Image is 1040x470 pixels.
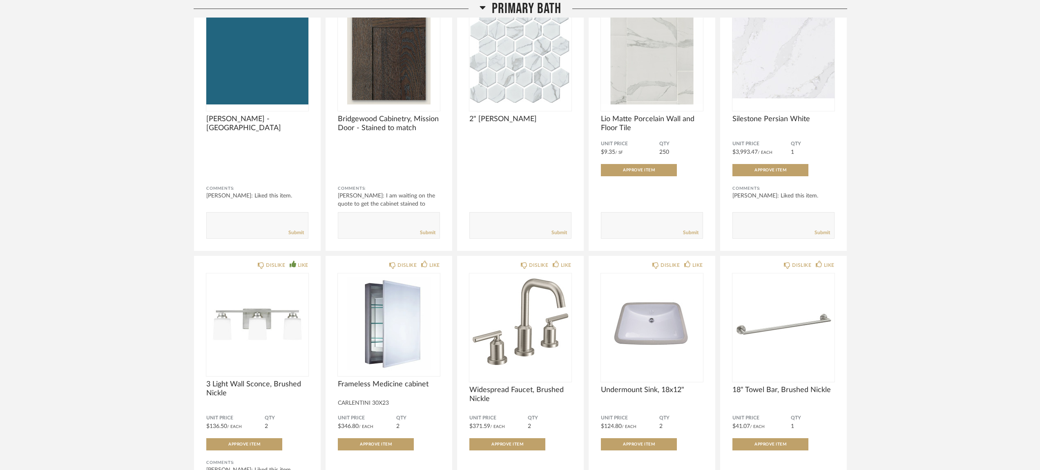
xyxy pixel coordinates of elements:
span: 2 [659,423,663,429]
span: / Each [622,425,636,429]
span: 18" Towel Bar, Brushed Nickle [732,386,835,395]
span: / Each [758,151,772,155]
span: $346.80 [338,423,359,429]
span: / Each [490,425,505,429]
div: DISLIKE [266,261,285,269]
span: QTY [659,141,703,147]
span: $124.80 [601,423,622,429]
span: 2 [528,423,531,429]
span: $3,993.47 [732,149,758,155]
img: undefined [469,2,571,104]
span: 3 Light Wall Sconce, Brushed Nickle [206,380,308,398]
span: Frameless Medicine cabinet [338,380,440,389]
span: / Each [750,425,765,429]
span: Undermount Sink, 18x12" [601,386,703,395]
span: QTY [791,141,835,147]
div: Comments: [206,459,308,467]
img: undefined [601,2,703,104]
span: $41.07 [732,423,750,429]
a: Submit [683,229,699,236]
span: Approve Item [623,168,655,172]
img: undefined [338,273,440,375]
img: undefined [338,2,440,104]
span: Unit Price [338,415,396,421]
span: 1 [791,423,794,429]
span: Approve Item [754,168,786,172]
span: Approve Item [491,442,523,446]
img: undefined [206,273,308,375]
div: CARLENTINI 30X23 [338,400,440,407]
button: Approve Item [732,438,808,450]
button: Approve Item [601,438,677,450]
div: LIKE [824,261,835,269]
span: 1 [791,149,794,155]
div: LIKE [692,261,703,269]
div: 0 [601,273,703,375]
span: Approve Item [754,442,786,446]
a: Submit [815,229,830,236]
div: 0 [469,2,571,104]
div: 0 [338,2,440,104]
div: 0 [469,273,571,375]
button: Approve Item [732,164,808,176]
span: QTY [528,415,571,421]
span: QTY [396,415,440,421]
div: 0 [206,2,308,104]
div: 0 [732,2,835,104]
div: [PERSON_NAME]: Liked this item. [732,192,835,200]
span: 2 [265,423,268,429]
span: Unit Price [601,415,659,421]
img: undefined [732,273,835,375]
img: undefined [469,273,571,375]
span: / SF [615,151,623,155]
a: Submit [288,229,304,236]
span: Unit Price [206,415,265,421]
span: $136.50 [206,423,227,429]
div: DISLIKE [792,261,811,269]
button: Approve Item [338,438,414,450]
img: undefined [206,2,308,104]
span: 2" [PERSON_NAME] [469,115,571,124]
span: Lio Matte Porcelain Wall and Floor Tile [601,115,703,133]
span: Bridgewood Cabinetry, Mission Door - Stained to match [338,115,440,133]
div: DISLIKE [661,261,680,269]
div: Comments: [206,184,308,193]
div: LIKE [298,261,308,269]
div: DISLIKE [529,261,548,269]
span: QTY [659,415,703,421]
span: QTY [265,415,308,421]
span: / Each [359,425,373,429]
span: / Each [227,425,242,429]
div: 0 [601,2,703,104]
button: Approve Item [469,438,545,450]
span: Approve Item [228,442,260,446]
span: Unit Price [469,415,528,421]
span: 2 [396,423,399,429]
span: QTY [791,415,835,421]
span: Approve Item [360,442,392,446]
span: [PERSON_NAME] - [GEOGRAPHIC_DATA] [206,115,308,133]
span: Unit Price [601,141,659,147]
div: 0 [732,273,835,375]
div: Comments: [732,184,835,193]
span: $9.35 [601,149,615,155]
span: Silestone Persian White [732,115,835,124]
button: Approve Item [601,164,677,176]
span: Unit Price [732,415,791,421]
div: LIKE [429,261,440,269]
div: DISLIKE [397,261,417,269]
img: undefined [732,2,835,104]
a: Submit [420,229,435,236]
a: Submit [551,229,567,236]
span: 250 [659,149,669,155]
div: Comments: [338,184,440,193]
div: [PERSON_NAME]: Liked this item. [206,192,308,200]
img: undefined [601,273,703,375]
div: [PERSON_NAME]: I am waiting on the quote to get the cabinet stained to mat... [338,192,440,216]
span: Approve Item [623,442,655,446]
div: LIKE [561,261,571,269]
span: Widespread Faucet, Brushed Nickle [469,386,571,403]
span: $371.59 [469,423,490,429]
button: Approve Item [206,438,282,450]
span: Unit Price [732,141,791,147]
